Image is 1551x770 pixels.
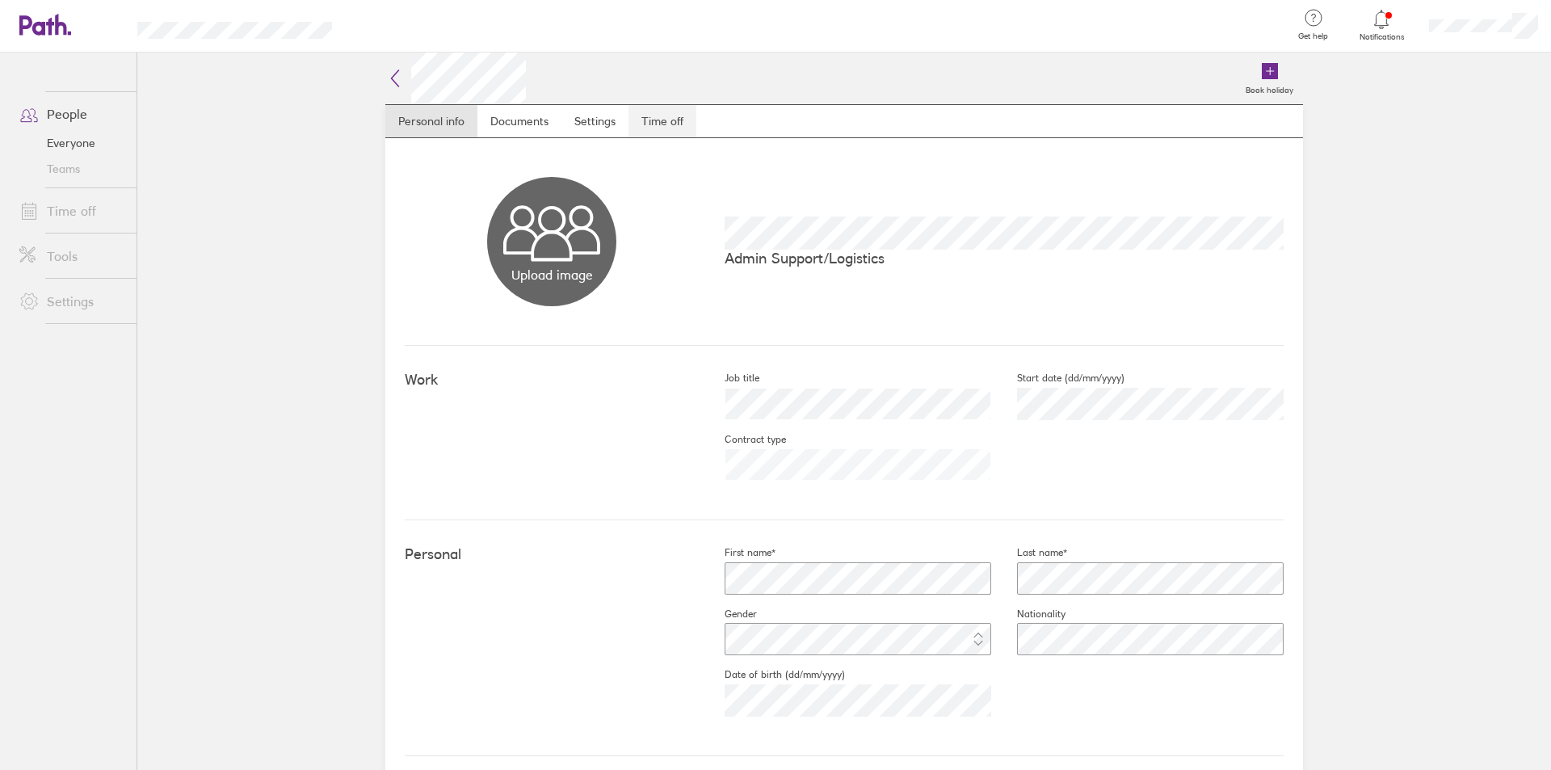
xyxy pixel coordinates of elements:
[6,195,137,227] a: Time off
[699,546,775,559] label: First name*
[1287,32,1339,41] span: Get help
[991,372,1124,385] label: Start date (dd/mm/yyyy)
[1356,8,1408,42] a: Notifications
[699,372,759,385] label: Job title
[725,250,1284,267] p: Admin Support/Logistics
[477,105,561,137] a: Documents
[405,546,699,563] h4: Personal
[385,105,477,137] a: Personal info
[405,372,699,389] h4: Work
[6,156,137,182] a: Teams
[6,130,137,156] a: Everyone
[991,608,1066,621] label: Nationality
[628,105,696,137] a: Time off
[6,285,137,318] a: Settings
[6,240,137,272] a: Tools
[1236,81,1303,95] label: Book holiday
[6,98,137,130] a: People
[1356,32,1408,42] span: Notifications
[991,546,1067,559] label: Last name*
[699,668,845,681] label: Date of birth (dd/mm/yyyy)
[561,105,628,137] a: Settings
[699,433,786,446] label: Contract type
[1236,53,1303,104] a: Book holiday
[699,608,757,621] label: Gender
